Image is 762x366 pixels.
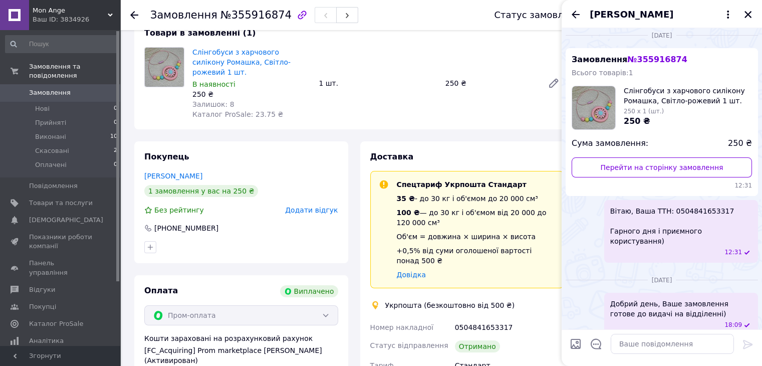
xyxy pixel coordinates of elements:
[397,194,556,204] div: - до 30 кг і об'ємом до 20 000 см³
[144,345,338,365] div: [FC_Acquiring] Prom marketplace [PERSON_NAME] (Активирован)
[114,146,117,155] span: 2
[29,88,71,97] span: Замовлення
[624,116,650,126] span: 250 ₴
[572,138,648,149] span: Сума замовлення:
[144,185,258,197] div: 1 замовлення у вас на 250 ₴
[590,337,603,350] button: Відкрити шаблони відповідей
[29,216,103,225] span: [DEMOGRAPHIC_DATA]
[144,333,338,365] div: Кошти зараховані на розрахунковий рахунок
[192,80,235,88] span: В наявності
[610,299,752,319] span: Добрий день, Ваше замовлення готове до видачі на відділенні)
[397,195,415,203] span: 35 ₴
[724,248,742,257] span: 12:31 06.08.2025
[5,35,118,53] input: Пошук
[455,340,500,352] div: Отримано
[35,104,50,113] span: Нові
[370,323,434,331] span: Номер накладної
[383,300,517,310] div: Укрпошта (безкоштовно від 500 ₴)
[648,276,676,285] span: [DATE]
[29,319,83,328] span: Каталог ProSale
[29,336,64,345] span: Аналітика
[144,286,178,295] span: Оплата
[566,30,758,40] div: 06.08.2025
[570,9,582,21] button: Назад
[494,10,586,20] div: Статус замовлення
[29,285,55,294] span: Відгуки
[624,86,752,106] span: Слінгобуси з харчового силікону Ромашка, Світло-рожевий 1 шт.
[144,28,256,38] span: Товари в замовленні (1)
[192,110,283,118] span: Каталог ProSale: 23.75 ₴
[114,104,117,113] span: 0
[728,138,752,149] span: 250 ₴
[397,180,527,189] span: Спецтариф Укрпошта Стандарт
[33,15,120,24] div: Ваш ID: 3834926
[35,132,66,141] span: Виконані
[130,10,138,20] div: Повернутися назад
[610,206,752,246] span: Вітаю, Ваша ТТН: 0504841653317 Гарного дня і приємного користування)
[572,69,633,77] span: Всього товарів: 1
[29,233,93,251] span: Показники роботи компанії
[544,73,564,93] a: Редагувати
[192,100,234,108] span: Залишок: 8
[627,55,687,64] span: № 355916874
[35,118,66,127] span: Прийняті
[192,89,311,99] div: 250 ₴
[285,206,338,214] span: Додати відгук
[35,146,69,155] span: Скасовані
[144,172,202,180] a: [PERSON_NAME]
[154,206,204,214] span: Без рейтингу
[370,341,448,349] span: Статус відправлення
[648,32,676,40] span: [DATE]
[153,223,219,233] div: [PHONE_NUMBER]
[33,6,108,15] span: Mon Ange
[397,246,556,266] div: +0,5% від суми оголошеної вартості понад 500 ₴
[397,271,426,279] a: Довідка
[624,108,664,115] span: 250 x 1 (шт.)
[572,86,615,129] img: 6648772295_w100_h100_slingobusy-iz-pischevogo.jpg
[280,285,338,297] div: Виплачено
[742,9,754,21] button: Закрити
[145,48,184,87] img: Слінгобуси з харчового силікону Ромашка, Світло-рожевий 1 шт.
[315,76,441,90] div: 1 шт.
[114,118,117,127] span: 0
[110,132,117,141] span: 10
[220,9,292,21] span: №355916874
[370,152,414,161] span: Доставка
[29,199,93,208] span: Товари та послуги
[29,181,78,191] span: Повідомлення
[590,8,673,21] span: [PERSON_NAME]
[397,208,556,228] div: — до 30 кг і об'ємом від 20 000 до 120 000 см³
[29,259,93,277] span: Панель управління
[144,152,189,161] span: Покупець
[441,76,540,90] div: 250 ₴
[724,321,742,329] span: 18:09 08.08.2025
[590,8,734,21] button: [PERSON_NAME]
[397,209,420,217] span: 100 ₴
[572,181,752,190] span: 12:31 06.08.2025
[572,157,752,177] a: Перейти на сторінку замовлення
[566,275,758,285] div: 08.08.2025
[114,160,117,169] span: 0
[35,160,67,169] span: Оплачені
[453,318,566,336] div: 0504841653317
[397,232,556,242] div: Об'єм = довжина × ширина × висота
[192,48,291,76] a: Слінгобуси з харчового силікону Ромашка, Світло-рожевий 1 шт.
[150,9,217,21] span: Замовлення
[29,62,120,80] span: Замовлення та повідомлення
[29,302,56,311] span: Покупці
[572,55,687,64] span: Замовлення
